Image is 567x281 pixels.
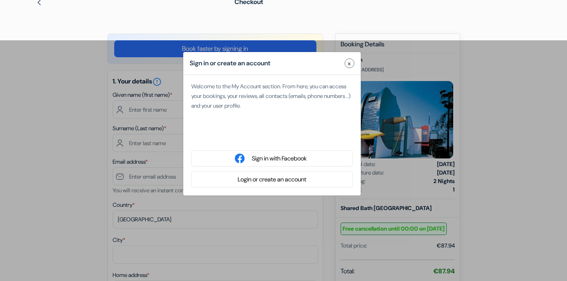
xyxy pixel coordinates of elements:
[187,129,357,146] iframe: Schaltfläche „Über Google anmelden“
[235,154,245,163] img: facebook_login.svg
[235,175,309,185] button: Login or create an account
[348,59,351,68] span: x
[190,58,270,68] h5: Sign in or create an account
[191,83,351,109] span: Welcome to the My Account section. From here, you can access your bookings, your reviews, all con...
[249,154,309,164] button: Sign in with Facebook
[345,58,354,68] button: Close
[191,129,353,146] div: Über Google anmelden. Wird in neuem Tab geöffnet.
